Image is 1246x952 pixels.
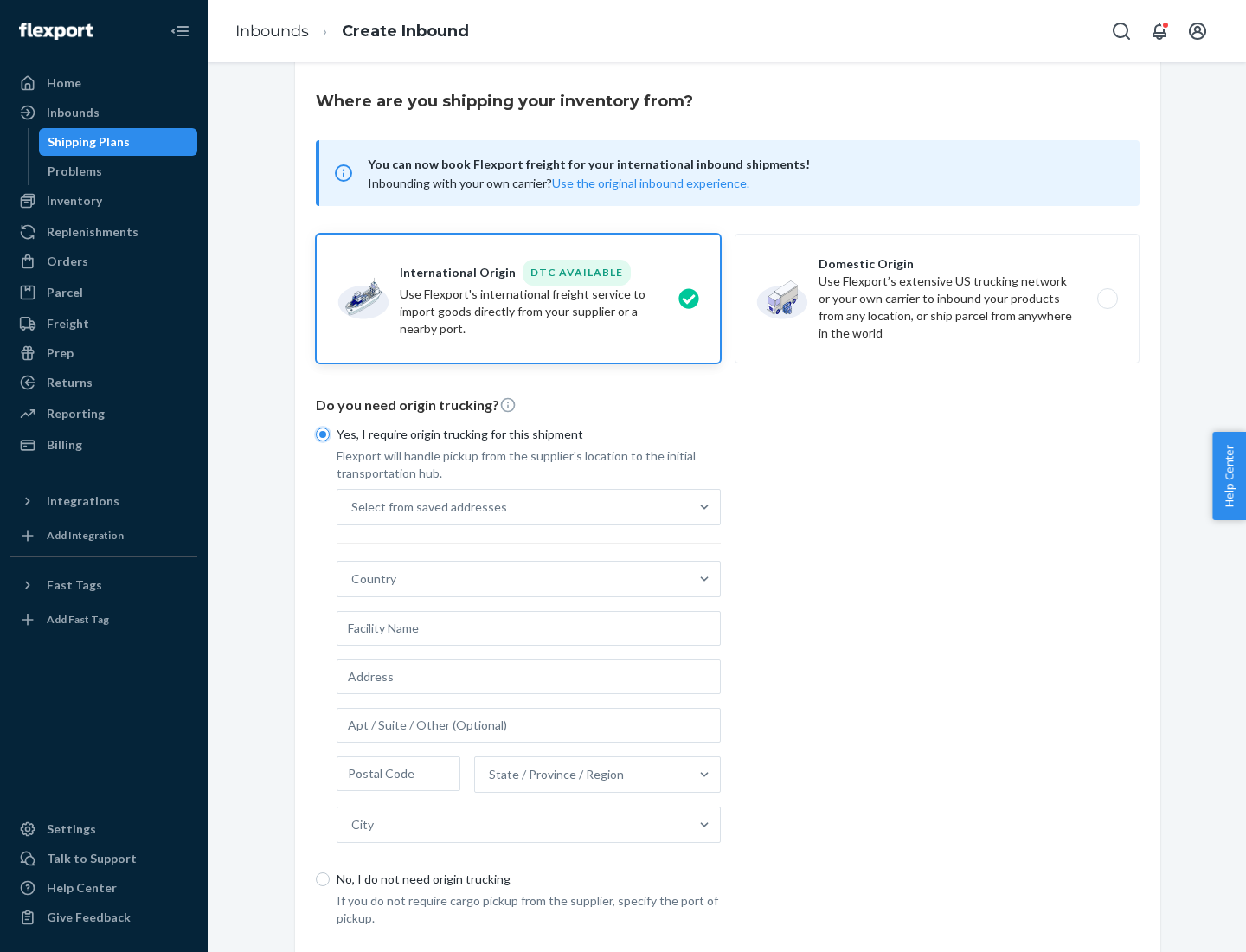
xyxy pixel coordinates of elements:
p: Flexport will handle pickup from the supplier's location to the initial transportation hub. [337,447,721,482]
p: No, I do not need origin trucking [337,871,721,888]
a: Shipping Plans [39,128,198,156]
div: Fast Tags [47,576,102,594]
p: Yes, I require origin trucking for this shipment [337,426,721,443]
div: Give Feedback [47,909,131,926]
button: Help Center [1212,432,1246,520]
a: Settings [10,815,197,843]
a: Help Center [10,874,197,902]
a: Home [10,69,197,97]
div: Returns [47,374,93,391]
p: Do you need origin trucking? [316,396,1140,415]
div: Freight [47,315,89,332]
div: Inventory [47,192,102,209]
div: State / Province / Region [489,766,624,783]
a: Inventory [10,187,197,215]
button: Integrations [10,487,197,515]
input: Address [337,659,721,694]
a: Prep [10,339,197,367]
div: Shipping Plans [48,133,130,151]
a: Billing [10,431,197,459]
button: Fast Tags [10,571,197,599]
button: Give Feedback [10,904,197,931]
a: Problems [39,158,198,185]
a: Create Inbound [342,22,469,41]
div: Prep [47,344,74,362]
a: Reporting [10,400,197,428]
img: Flexport logo [19,23,93,40]
a: Talk to Support [10,845,197,872]
button: Open notifications [1142,14,1177,48]
ol: breadcrumbs [222,6,483,57]
input: Yes, I require origin trucking for this shipment [316,428,330,441]
input: No, I do not need origin trucking [316,872,330,886]
div: Integrations [47,492,119,510]
div: Reporting [47,405,105,422]
div: Parcel [47,284,83,301]
span: You can now book Flexport freight for your international inbound shipments! [368,154,1119,175]
button: Close Navigation [163,14,197,48]
div: Billing [47,436,82,453]
a: Add Fast Tag [10,606,197,634]
div: Talk to Support [47,850,137,867]
div: Add Integration [47,528,124,543]
input: Facility Name [337,611,721,646]
div: City [351,816,374,833]
a: Orders [10,248,197,275]
span: Inbounding with your own carrier? [368,176,749,190]
button: Open account menu [1180,14,1215,48]
a: Freight [10,310,197,338]
div: Replenishments [47,223,138,241]
a: Inbounds [235,22,309,41]
a: Parcel [10,279,197,306]
input: Postal Code [337,756,460,791]
div: Home [47,74,81,92]
div: Select from saved addresses [351,499,507,516]
div: Country [351,570,396,588]
div: Add Fast Tag [47,612,109,627]
a: Replenishments [10,218,197,246]
a: Inbounds [10,99,197,126]
div: Settings [47,820,96,838]
button: Use the original inbound experience. [552,175,749,192]
a: Add Integration [10,522,197,550]
div: Orders [47,253,88,270]
div: Inbounds [47,104,100,121]
input: Apt / Suite / Other (Optional) [337,708,721,743]
h3: Where are you shipping your inventory from? [316,90,693,113]
div: Problems [48,163,102,180]
button: Open Search Box [1104,14,1139,48]
a: Returns [10,369,197,396]
p: If you do not require cargo pickup from the supplier, specify the port of pickup. [337,892,721,927]
div: Help Center [47,879,117,897]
